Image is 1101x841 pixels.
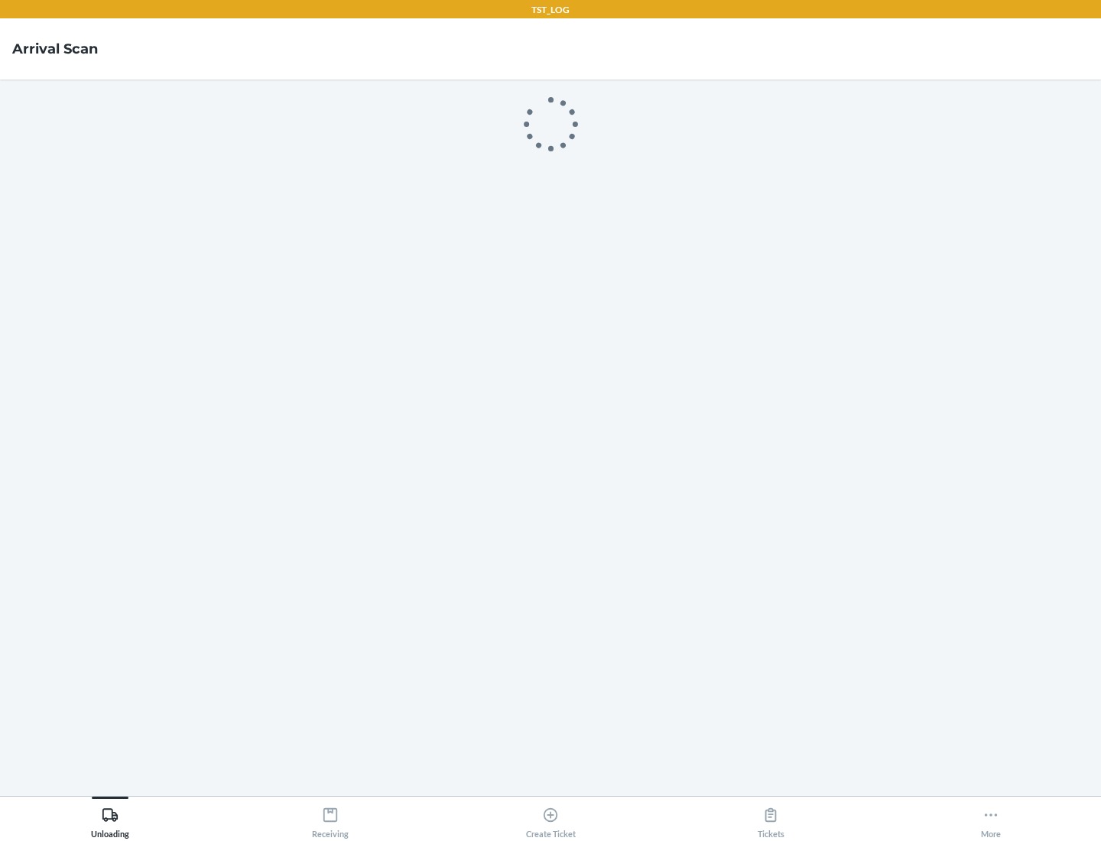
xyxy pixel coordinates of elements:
h4: Arrival Scan [12,39,98,59]
div: More [981,800,1001,839]
div: Create Ticket [526,800,576,839]
button: Tickets [661,797,881,839]
div: Tickets [758,800,784,839]
button: More [881,797,1101,839]
button: Receiving [220,797,440,839]
div: Receiving [312,800,349,839]
div: Unloading [91,800,129,839]
button: Create Ticket [440,797,661,839]
p: TST_LOG [531,3,570,17]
